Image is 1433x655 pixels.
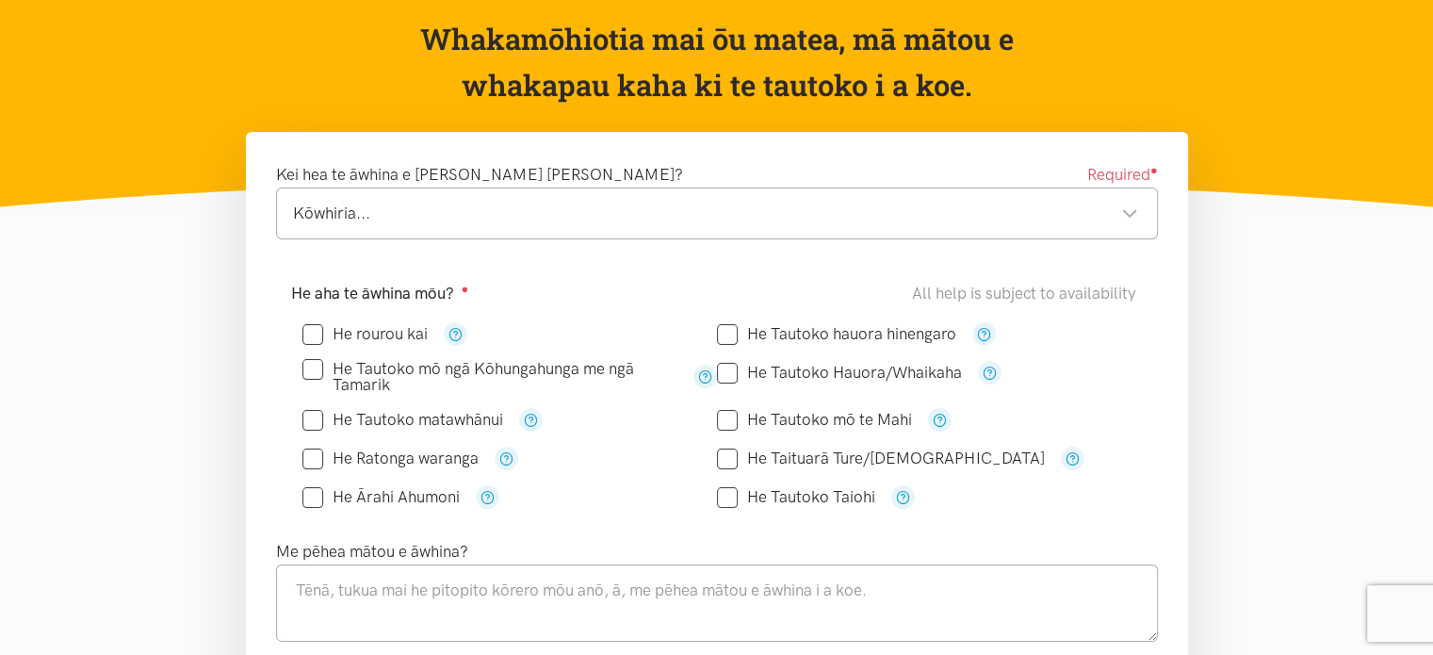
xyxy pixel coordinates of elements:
[276,539,468,565] label: Me pēhea mātou e āwhina?
[912,281,1143,306] div: All help is subject to availability
[1087,162,1158,188] span: Required
[717,489,875,505] label: He Tautoko Taiohi
[1150,163,1158,177] sup: ●
[342,16,1091,109] p: Whakamōhiotia mai ōu matea, mā mātou e whakapau kaha ki te tautoko i a koe.
[302,489,460,505] label: He Ārahi Ahumoni
[302,326,428,342] label: He rourou kai
[302,450,479,467] label: He Ratonga waranga
[291,281,469,306] label: He aha te āwhina mōu?
[717,365,962,381] label: He Tautoko Hauora/Whaikaha
[462,282,469,296] sup: ●
[302,412,503,428] label: He Tautoko matawhānui
[717,450,1045,467] label: He Taituarā Ture/[DEMOGRAPHIC_DATA]
[717,326,956,342] label: He Tautoko hauora hinengaro
[276,162,683,188] label: Kei hea te āwhina e [PERSON_NAME] [PERSON_NAME]?
[293,201,1138,226] div: Kōwhiria...
[717,412,912,428] label: He Tautoko mō te Mahi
